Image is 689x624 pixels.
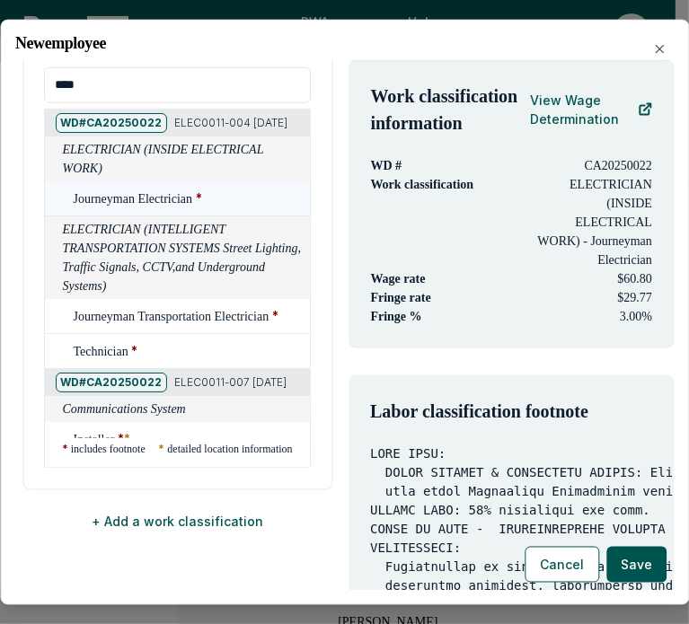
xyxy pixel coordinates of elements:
h5: Journeyman Electrician [74,188,202,207]
h5: Technician [74,340,138,360]
button: Save [606,547,667,583]
p: Wage rate [371,268,426,287]
p: $29.77 [618,287,653,306]
p: CA20250022 [585,155,652,174]
p: Fringe % [371,306,422,325]
p: includes footnote [62,441,146,462]
h4: Work classification information [371,82,531,136]
div: WD# CA20250022 [56,372,168,391]
h2: New employee [15,34,674,50]
p: ELECTRICIAN (INSIDE ELECTRICAL WORK) - Journeyman Electrician [533,174,652,268]
a: View Wage Determination [531,91,652,127]
p: $60.80 [618,268,653,287]
h5: Installer [74,428,130,448]
span: ELECTRICIAN (INSIDE ELECTRICAL WORK) [63,139,307,177]
h5: ELEC0011-007 [DATE] [56,372,287,391]
p: 3.00 % [620,306,652,325]
span: Communications System [63,399,186,417]
span: ELECTRICIAN (INTELLIGENT TRANSPORTATION SYSTEMS Street Lighting, Traffic Signals, CCTV,and Underg... [63,219,307,294]
p: Work classification [371,174,505,193]
p: WD # [371,155,402,174]
h5: ELEC0011-004 [DATE] [56,112,288,132]
div: WD# CA20250022 [56,112,168,132]
h5: Journeyman Transportation Electrician [74,305,278,325]
button: Cancel [525,547,599,583]
h4: Labor classification footnote [371,397,653,424]
p: detailed location information [159,441,293,462]
p: Fringe rate [371,287,431,306]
